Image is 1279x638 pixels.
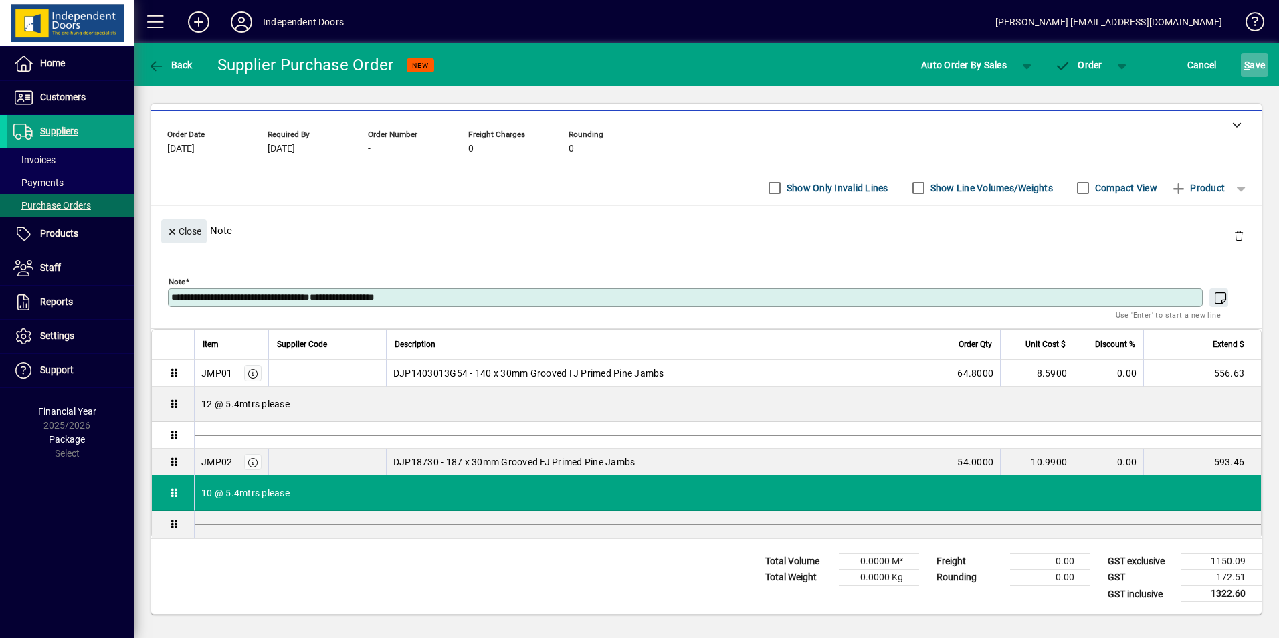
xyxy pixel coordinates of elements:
span: Supplier Code [277,337,327,352]
td: Freight [930,554,1010,570]
button: Order [1048,53,1109,77]
span: [DATE] [167,144,195,154]
button: Product [1164,176,1232,200]
app-page-header-button: Back [134,53,207,77]
span: Suppliers [40,126,78,136]
span: Customers [40,92,86,102]
span: Item [203,337,219,352]
span: [DATE] [268,144,295,154]
div: Note [151,206,1262,255]
td: 0.00 [1074,449,1143,475]
span: Invoices [13,154,56,165]
span: Home [40,58,65,68]
a: Customers [7,81,134,114]
button: Back [144,53,196,77]
div: 10 @ 5.4mtrs please [195,475,1261,510]
button: Profile [220,10,263,34]
span: DJP1403013G54 - 140 x 30mm Grooved FJ Primed Pine Jambs [393,366,664,380]
td: Total Volume [759,554,839,570]
mat-hint: Use 'Enter' to start a new line [1116,307,1221,322]
a: Purchase Orders [7,194,134,217]
span: Staff [40,262,61,273]
td: 1150.09 [1181,554,1262,570]
button: Cancel [1184,53,1220,77]
div: Supplier Purchase Order [217,54,394,76]
div: Independent Doors [263,11,344,33]
td: 54.0000 [947,449,1000,475]
span: Close [167,221,201,243]
a: Knowledge Base [1236,3,1262,46]
span: Package [49,434,85,445]
span: Unit Cost $ [1025,337,1066,352]
span: Order Qty [959,337,992,352]
div: JMP02 [201,455,232,469]
span: Auto Order By Sales [921,54,1007,76]
a: Invoices [7,148,134,171]
a: Support [7,354,134,387]
td: 0.00 [1010,570,1090,586]
a: Reports [7,286,134,319]
td: 0.0000 M³ [839,554,919,570]
span: Payments [13,177,64,188]
td: 0.00 [1074,360,1143,387]
td: 172.51 [1181,570,1262,586]
span: S [1244,60,1250,70]
span: Products [40,228,78,239]
span: ave [1244,54,1265,76]
label: Compact View [1092,181,1157,195]
span: Support [40,364,74,375]
span: Purchase Orders [13,200,91,211]
a: Home [7,47,134,80]
td: 593.46 [1143,449,1261,475]
button: Close [161,219,207,243]
button: Add [177,10,220,34]
span: Financial Year [38,406,96,417]
td: 0.00 [1010,554,1090,570]
mat-label: Note [169,277,185,286]
span: 0 [569,144,574,154]
span: Product [1171,177,1225,199]
td: 8.5900 [1000,360,1074,387]
span: Description [395,337,435,352]
div: JMP01 [201,366,232,380]
td: GST exclusive [1101,554,1181,570]
span: - [368,144,371,154]
span: NEW [412,61,429,70]
span: Settings [40,330,74,341]
app-page-header-button: Close [158,225,210,237]
td: Rounding [930,570,1010,586]
td: 0.0000 Kg [839,570,919,586]
a: Payments [7,171,134,194]
span: Order [1055,60,1102,70]
app-page-header-button: Delete [1223,229,1255,241]
td: GST [1101,570,1181,586]
td: Total Weight [759,570,839,586]
div: 12 @ 5.4mtrs please [195,387,1261,421]
button: Delete [1223,219,1255,251]
span: Extend $ [1213,337,1244,352]
button: Auto Order By Sales [914,53,1013,77]
td: 64.8000 [947,360,1000,387]
td: 556.63 [1143,360,1261,387]
label: Show Only Invalid Lines [784,181,888,195]
span: Back [148,60,193,70]
td: 10.9900 [1000,449,1074,475]
span: Reports [40,296,73,307]
a: Staff [7,251,134,285]
a: Products [7,217,134,251]
span: Cancel [1187,54,1217,76]
a: Settings [7,320,134,353]
span: 0 [468,144,474,154]
td: 1322.60 [1181,586,1262,603]
label: Show Line Volumes/Weights [928,181,1053,195]
td: GST inclusive [1101,586,1181,603]
span: DJP18730 - 187 x 30mm Grooved FJ Primed Pine Jambs [393,455,635,469]
button: Save [1241,53,1268,77]
div: [PERSON_NAME] [EMAIL_ADDRESS][DOMAIN_NAME] [995,11,1222,33]
span: Discount % [1095,337,1135,352]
